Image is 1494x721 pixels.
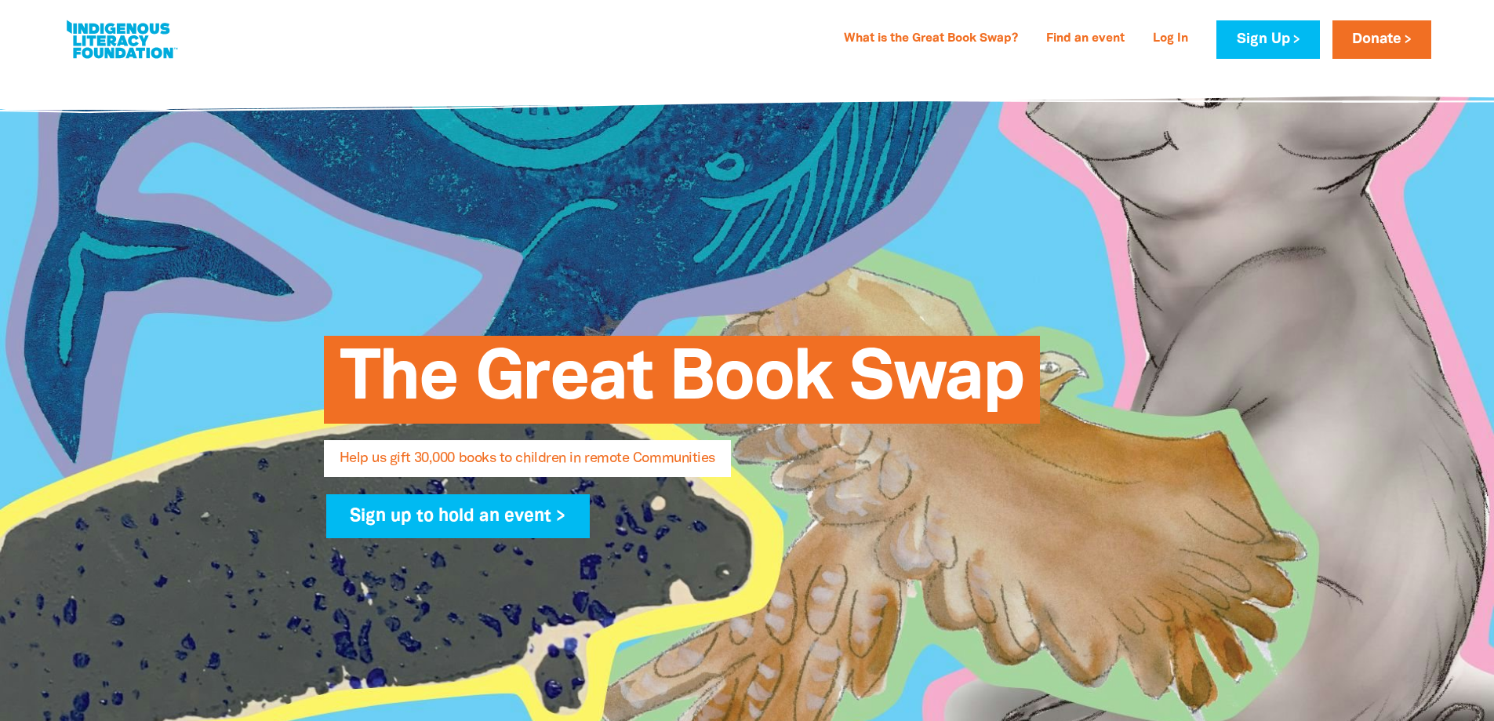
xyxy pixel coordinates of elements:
a: Log In [1143,27,1198,52]
a: Find an event [1037,27,1134,52]
a: What is the Great Book Swap? [834,27,1027,52]
span: The Great Book Swap [340,348,1024,424]
a: Sign Up [1216,20,1319,59]
a: Donate [1332,20,1431,59]
span: Help us gift 30,000 books to children in remote Communities [340,452,715,477]
a: Sign up to hold an event > [326,494,591,538]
